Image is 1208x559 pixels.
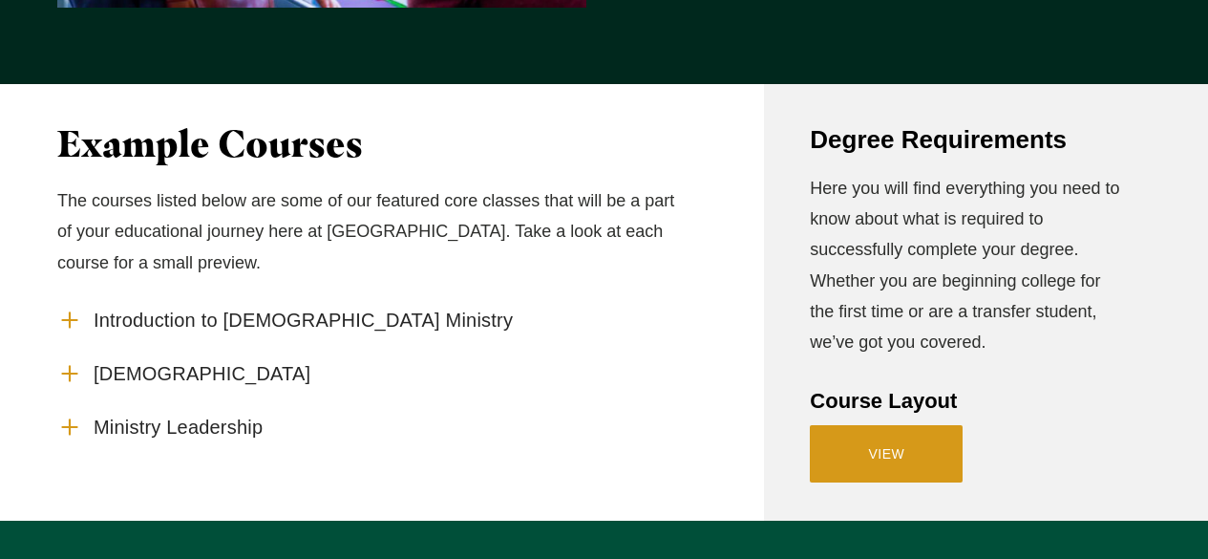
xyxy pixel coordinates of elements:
[94,362,310,386] span: [DEMOGRAPHIC_DATA]
[94,416,263,440] span: Ministry Leadership
[810,387,1120,416] h5: Course Layout
[810,425,963,483] a: View
[94,309,513,333] span: Introduction to [DEMOGRAPHIC_DATA] Ministry
[57,122,680,166] h3: Example Courses
[810,173,1120,358] p: Here you will find everything you need to know about what is required to successfully complete yo...
[57,185,680,278] p: The courses listed below are some of our featured core classes that will be a part of your educat...
[810,122,1120,157] h4: Degree Requirements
